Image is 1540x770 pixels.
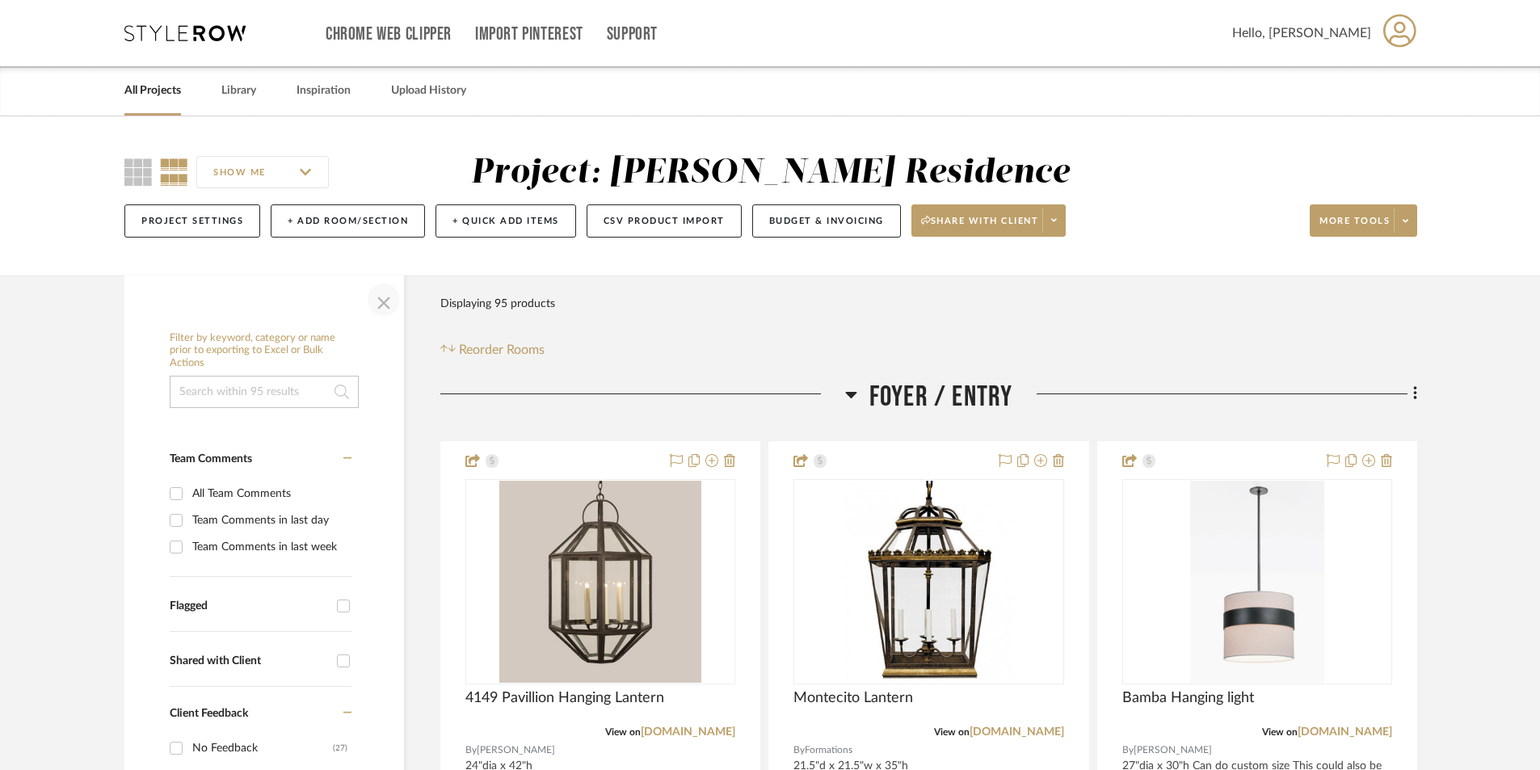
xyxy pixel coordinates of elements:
div: Flagged [170,600,329,613]
span: Hello, [PERSON_NAME] [1232,23,1371,43]
span: [PERSON_NAME] [1134,743,1212,758]
a: Support [607,27,658,41]
span: By [793,743,805,758]
span: Client Feedback [170,708,248,719]
span: 4149 Pavillion Hanging Lantern [465,689,664,707]
a: Chrome Web Clipper [326,27,452,41]
div: Team Comments in last day [192,507,347,533]
span: By [1122,743,1134,758]
a: [DOMAIN_NAME] [641,726,735,738]
button: Share with client [911,204,1067,237]
span: Foyer / Entry [869,380,1013,414]
span: More tools [1319,215,1390,239]
a: [DOMAIN_NAME] [1298,726,1392,738]
div: 0 [466,480,734,684]
span: Reorder Rooms [459,340,545,360]
span: View on [934,727,970,737]
div: No Feedback [192,735,333,761]
a: Import Pinterest [475,27,583,41]
button: CSV Product Import [587,204,742,238]
h6: Filter by keyword, category or name prior to exporting to Excel or Bulk Actions [170,332,359,370]
span: Formations [805,743,852,758]
span: View on [1262,727,1298,737]
a: Upload History [391,80,466,102]
a: Library [221,80,256,102]
button: + Add Room/Section [271,204,425,238]
div: (27) [333,735,347,761]
span: Bamba Hanging light [1122,689,1254,707]
button: Reorder Rooms [440,340,545,360]
input: Search within 95 results [170,376,359,408]
a: [DOMAIN_NAME] [970,726,1064,738]
span: View on [605,727,641,737]
a: Inspiration [297,80,351,102]
div: Team Comments in last week [192,534,347,560]
a: All Projects [124,80,181,102]
button: Close [368,284,400,316]
div: All Team Comments [192,481,347,507]
div: Shared with Client [170,654,329,668]
img: 4149 Pavillion Hanging Lantern [499,481,701,683]
img: Montecito Lantern [843,481,1015,683]
img: Bamba Hanging light [1190,481,1324,683]
button: Budget & Invoicing [752,204,901,238]
span: Montecito Lantern [793,689,913,707]
div: Displaying 95 products [440,288,555,320]
span: [PERSON_NAME] [477,743,555,758]
span: Share with client [921,215,1039,239]
button: More tools [1310,204,1417,237]
span: By [465,743,477,758]
button: Project Settings [124,204,260,238]
span: Team Comments [170,453,252,465]
div: Project: [PERSON_NAME] Residence [471,156,1070,190]
button: + Quick Add Items [435,204,576,238]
